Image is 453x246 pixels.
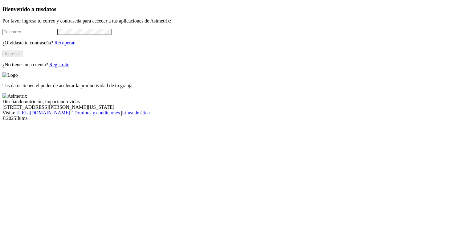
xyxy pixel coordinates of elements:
[2,51,22,57] button: Ingresar
[2,29,57,35] input: Tu correo
[2,99,451,105] div: Diseñando nutrición, impactando vidas.
[54,40,75,45] a: Recuperar
[2,6,451,13] h3: Bienvenido a tus
[43,6,56,12] span: datos
[2,110,451,116] div: Visita : | |
[2,105,451,110] div: [STREET_ADDRESS][PERSON_NAME][US_STATE].
[2,116,451,121] div: © 2025 Iluma
[2,62,451,68] p: ¿No tienes una cuenta?
[122,110,150,115] a: Línea de ética
[2,40,451,46] p: ¿Olvidaste tu contraseña?
[2,18,451,24] p: Por favor ingresa tu correo y contraseña para acceder a tus aplicaciones de Asimetrix:
[72,110,120,115] a: Términos y condiciones
[17,110,70,115] a: [URL][DOMAIN_NAME]
[2,93,27,99] img: Asimetrix
[2,83,451,88] p: Tus datos tienen el poder de acelerar la productividad de tu granja.
[2,72,18,78] img: Logo
[49,62,69,67] a: Regístrate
